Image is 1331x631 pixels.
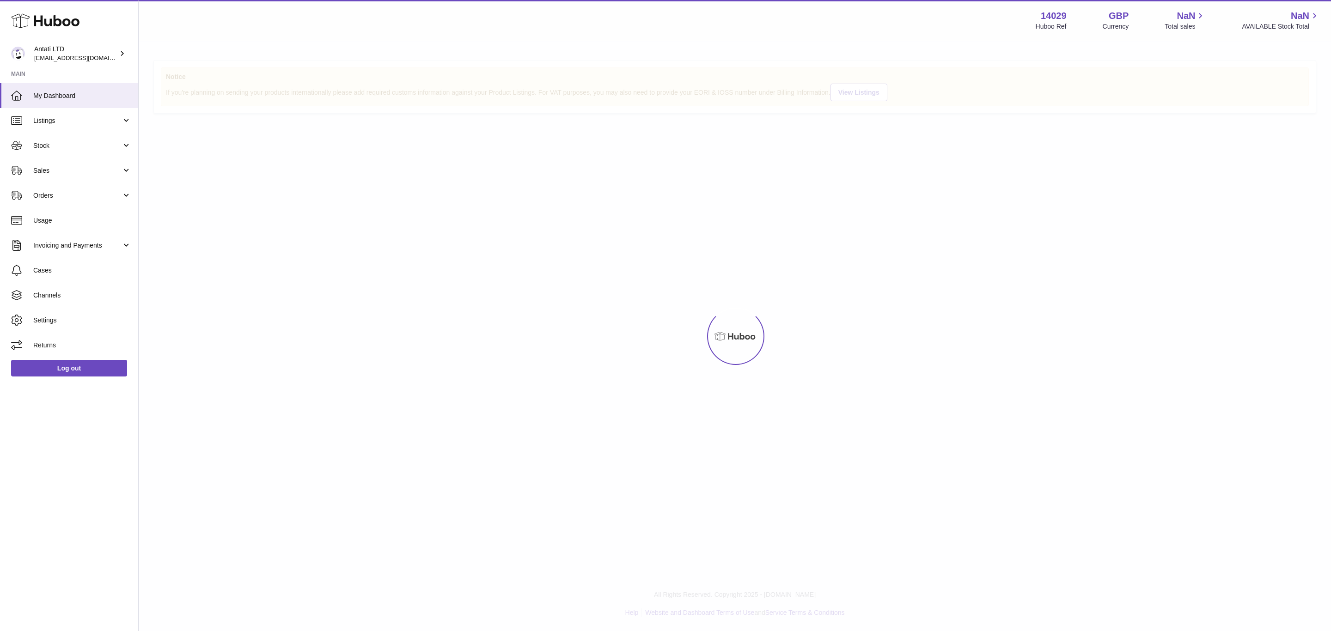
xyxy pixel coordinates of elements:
[1177,10,1195,22] span: NaN
[33,266,131,275] span: Cases
[34,45,117,62] div: Antati LTD
[33,341,131,350] span: Returns
[1041,10,1067,22] strong: 14029
[33,166,122,175] span: Sales
[1165,22,1206,31] span: Total sales
[1103,22,1129,31] div: Currency
[1036,22,1067,31] div: Huboo Ref
[33,91,131,100] span: My Dashboard
[1242,10,1320,31] a: NaN AVAILABLE Stock Total
[11,47,25,61] img: internalAdmin-14029@internal.huboo.com
[34,54,136,61] span: [EMAIL_ADDRESS][DOMAIN_NAME]
[33,216,131,225] span: Usage
[33,241,122,250] span: Invoicing and Payments
[33,291,131,300] span: Channels
[33,316,131,325] span: Settings
[11,360,127,376] a: Log out
[33,141,122,150] span: Stock
[33,116,122,125] span: Listings
[33,191,122,200] span: Orders
[1109,10,1129,22] strong: GBP
[1165,10,1206,31] a: NaN Total sales
[1291,10,1309,22] span: NaN
[1242,22,1320,31] span: AVAILABLE Stock Total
